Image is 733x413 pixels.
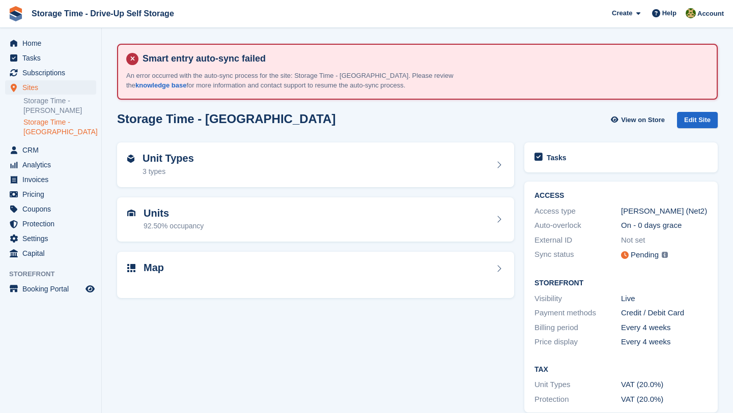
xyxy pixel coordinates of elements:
h2: Storage Time - [GEOGRAPHIC_DATA] [117,112,335,126]
a: menu [5,231,96,246]
a: menu [5,36,96,50]
span: Pricing [22,187,83,201]
a: menu [5,158,96,172]
a: menu [5,51,96,65]
div: Credit / Debit Card [621,307,708,319]
img: icon-info-grey-7440780725fd019a000dd9b08b2336e03edf1995a4989e88bcd33f0948082b44.svg [662,252,668,258]
h2: Tax [534,366,708,374]
span: View on Store [621,115,665,125]
div: Not set [621,234,708,246]
span: Invoices [22,172,83,187]
img: unit-type-icn-2b2737a686de81e16bb02015468b77c625bbabd49415b5ef34ead5e3b44a266d.svg [127,155,134,163]
div: Access type [534,205,621,217]
div: VAT (20.0%) [621,394,708,405]
a: Map [117,252,514,298]
div: External ID [534,234,621,246]
span: Account [697,9,724,19]
a: menu [5,143,96,157]
div: [PERSON_NAME] (Net2) [621,205,708,217]
a: menu [5,66,96,80]
div: VAT (20.0%) [621,379,708,391]
span: Create [612,8,632,18]
div: Billing period [534,322,621,334]
div: Price display [534,336,621,348]
div: Edit Site [677,112,718,129]
a: Storage Time - [PERSON_NAME] [23,96,96,115]
span: Help [662,8,676,18]
div: Live [621,293,708,305]
a: Storage Time - Drive-Up Self Storage [27,5,178,22]
div: Protection [534,394,621,405]
h2: Tasks [547,153,567,162]
a: menu [5,246,96,260]
div: Visibility [534,293,621,305]
a: View on Store [609,112,669,129]
a: menu [5,282,96,296]
a: Unit Types 3 types [117,142,514,187]
a: menu [5,217,96,231]
a: Units 92.50% occupancy [117,197,514,242]
span: Settings [22,231,83,246]
h2: Storefront [534,279,708,287]
img: Zain Sarwar [686,8,696,18]
span: Tasks [22,51,83,65]
div: Unit Types [534,379,621,391]
img: stora-icon-8386f47178a22dfd0bd8f6a31ec36ba5ce8667c1dd55bd0f319d3a0aa187defe.svg [8,6,23,21]
div: Pending [631,249,659,261]
div: Every 4 weeks [621,322,708,334]
a: Storage Time - [GEOGRAPHIC_DATA] [23,117,96,137]
span: Protection [22,217,83,231]
span: Home [22,36,83,50]
h2: Unit Types [143,153,194,164]
span: CRM [22,143,83,157]
span: Booking Portal [22,282,83,296]
p: An error occurred with the auto-sync process for the site: Storage Time - [GEOGRAPHIC_DATA]. Plea... [126,71,483,91]
span: Coupons [22,202,83,216]
span: Analytics [22,158,83,172]
h2: ACCESS [534,192,708,200]
div: On - 0 days grace [621,220,708,231]
div: 92.50% occupancy [144,221,204,231]
div: Every 4 weeks [621,336,708,348]
h4: Smart entry auto-sync failed [138,53,709,65]
a: menu [5,80,96,95]
span: Sites [22,80,83,95]
h2: Map [144,262,164,274]
a: menu [5,172,96,187]
div: Sync status [534,249,621,261]
div: Payment methods [534,307,621,319]
span: Capital [22,246,83,260]
span: Subscriptions [22,66,83,80]
div: 3 types [143,166,194,177]
img: map-icn-33ee37083ee616e46c38cad1a60f524a97daa1e2b2c8c0bc3eb3415660979fc1.svg [127,264,135,272]
a: Edit Site [677,112,718,133]
img: unit-icn-7be61d7bf1b0ce9d3e12c5938cc71ed9869f7b940bace4675aadf7bd6d80202e.svg [127,210,135,217]
h2: Units [144,208,204,219]
span: Storefront [9,269,101,279]
a: knowledge base [135,81,186,89]
a: menu [5,187,96,201]
div: Auto-overlock [534,220,621,231]
a: Preview store [84,283,96,295]
a: menu [5,202,96,216]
